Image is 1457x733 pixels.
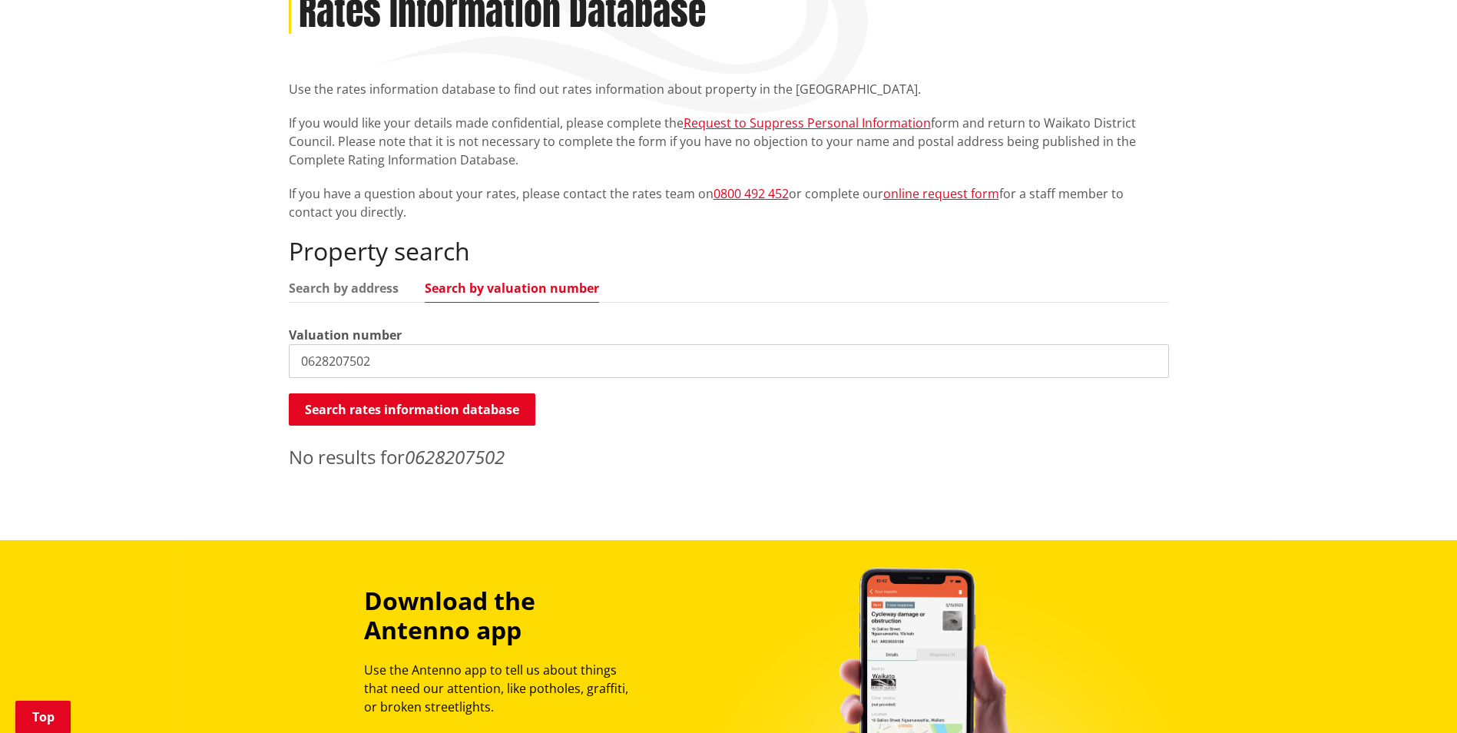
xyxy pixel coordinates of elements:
a: online request form [883,185,999,202]
p: If you have a question about your rates, please contact the rates team on or complete our for a s... [289,184,1169,221]
input: e.g. 03920/020.01A [289,344,1169,378]
p: If you would like your details made confidential, please complete the form and return to Waikato ... [289,114,1169,169]
p: Use the rates information database to find out rates information about property in the [GEOGRAPHI... [289,80,1169,98]
h2: Property search [289,237,1169,266]
a: Search by valuation number [425,282,599,294]
h3: Download the Antenno app [364,586,642,645]
a: 0800 492 452 [714,185,789,202]
a: Top [15,701,71,733]
button: Search rates information database [289,393,535,426]
iframe: Messenger Launcher [1386,668,1442,724]
label: Valuation number [289,326,402,344]
p: Use the Antenno app to tell us about things that need our attention, like potholes, graffiti, or ... [364,661,642,716]
p: No results for [289,443,1169,471]
a: Search by address [289,282,399,294]
a: Request to Suppress Personal Information [684,114,931,131]
em: 0628207502 [405,444,505,469]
